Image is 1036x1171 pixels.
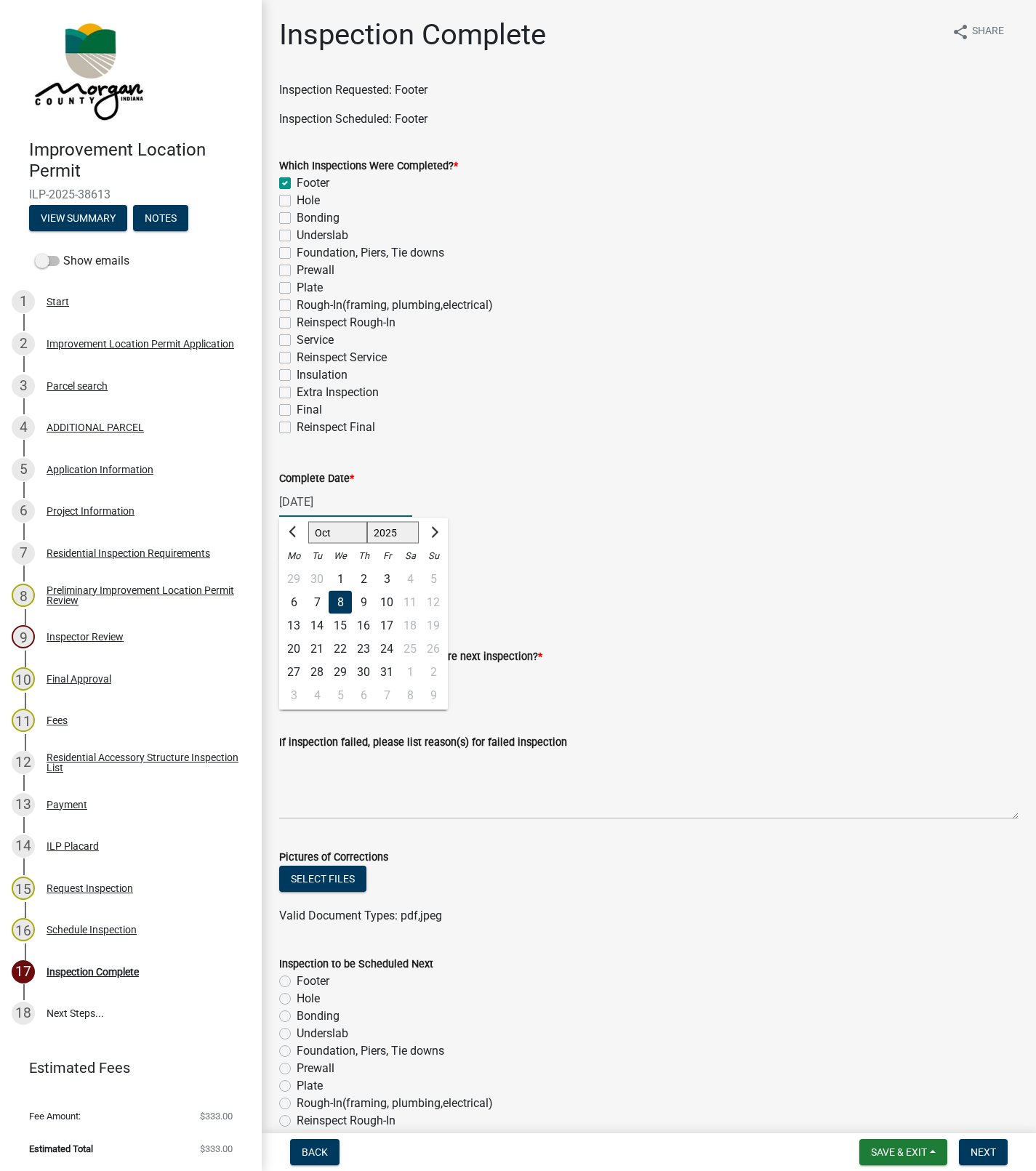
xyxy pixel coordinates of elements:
[282,568,305,591] div: 29
[279,110,1019,128] p: Inspection Scheduled: Footer
[47,381,108,391] div: Parcel search
[305,591,329,614] div: 7
[47,464,153,475] div: Application Information
[47,925,137,935] div: Schedule Inspection
[279,161,458,172] label: Which Inspections Were Completed?
[305,637,329,661] div: Tuesday, October 21, 2025
[297,331,334,349] label: Service
[282,684,305,707] div: 3
[297,1007,340,1025] label: Bonding
[329,614,352,637] div: Wednesday, October 15, 2025
[282,591,305,614] div: Monday, October 6, 2025
[297,1025,348,1042] label: Underslab
[12,793,35,816] div: 13
[375,544,398,568] div: Fr
[952,23,969,41] i: share
[375,614,398,637] div: 17
[375,684,398,707] div: 7
[47,548,210,558] div: Residential Inspection Requirements
[279,853,388,863] label: Pictures of Corrections
[398,544,422,568] div: Sa
[29,1144,93,1154] span: Estimated Total
[29,15,146,124] img: Morgan County, Indiana
[12,1053,238,1082] a: Estimated Fees
[352,661,375,684] div: 30
[329,591,352,614] div: Wednesday, October 8, 2025
[297,297,493,314] label: Rough-In(framing, plumbing,electrical)
[305,591,329,614] div: Tuesday, October 7, 2025
[12,709,35,732] div: 11
[12,584,35,607] div: 8
[352,614,375,637] div: Thursday, October 16, 2025
[375,591,398,614] div: 10
[297,1095,493,1112] label: Rough-In(framing, plumbing,electrical)
[282,544,305,568] div: Mo
[282,684,305,707] div: Monday, November 3, 2025
[959,1139,1008,1165] button: Next
[279,959,433,970] label: Inspection to be Scheduled Next
[297,1112,395,1130] label: Reinspect Rough-In
[29,188,233,201] span: ILP-2025-38613
[29,140,250,182] h4: Improvement Location Permit
[47,632,124,642] div: Inspector Review
[47,715,68,725] div: Fees
[297,227,348,244] label: Underslab
[47,883,133,893] div: Request Inspection
[375,637,398,661] div: 24
[133,205,188,231] button: Notes
[352,591,375,614] div: Thursday, October 9, 2025
[297,1060,334,1077] label: Prewall
[329,684,352,707] div: 5
[297,209,340,227] label: Bonding
[282,591,305,614] div: 6
[352,684,375,707] div: 6
[352,544,375,568] div: Th
[422,544,445,568] div: Su
[352,568,375,591] div: Thursday, October 2, 2025
[352,661,375,684] div: Thursday, October 30, 2025
[200,1111,233,1121] span: $333.00
[859,1139,947,1165] button: Save & Exit
[329,661,352,684] div: 29
[329,684,352,707] div: Wednesday, November 5, 2025
[47,506,134,516] div: Project Information
[297,279,323,297] label: Plate
[871,1146,927,1158] span: Save & Exit
[12,960,35,983] div: 17
[375,684,398,707] div: Friday, November 7, 2025
[47,967,139,977] div: Inspection Complete
[279,909,442,922] span: Valid Document Types: pdf,jpeg
[12,918,35,941] div: 16
[971,1146,996,1158] span: Next
[297,990,320,1007] label: Hole
[352,684,375,707] div: Thursday, November 6, 2025
[297,262,334,279] label: Prewall
[297,401,322,419] label: Final
[200,1144,233,1154] span: $333.00
[352,568,375,591] div: 2
[297,314,395,331] label: Reinspect Rough-In
[329,614,352,637] div: 15
[305,661,329,684] div: Tuesday, October 28, 2025
[352,591,375,614] div: 9
[29,205,127,231] button: View Summary
[329,637,352,661] div: 22
[279,81,1019,99] p: Inspection Requested: Footer
[297,349,387,366] label: Reinspect Service
[329,591,352,614] div: 8
[279,17,546,52] h1: Inspection Complete
[29,213,127,225] wm-modal-confirm: Summary
[47,297,69,307] div: Start
[12,542,35,565] div: 7
[12,458,35,481] div: 5
[290,1139,340,1165] button: Back
[305,568,329,591] div: Tuesday, September 30, 2025
[47,841,99,851] div: ILP Placard
[297,973,329,990] label: Footer
[282,568,305,591] div: Monday, September 29, 2025
[12,374,35,398] div: 3
[12,834,35,858] div: 14
[297,1042,444,1060] label: Foundation, Piers, Tie downs
[297,174,329,192] label: Footer
[305,568,329,591] div: 30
